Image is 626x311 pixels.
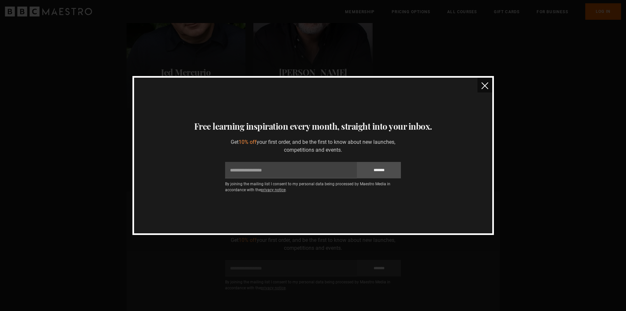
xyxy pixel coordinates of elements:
[239,139,257,145] span: 10% off
[261,188,286,192] a: privacy notice
[225,181,401,193] p: By joining the mailing list I consent to my personal data being processed by Maestro Media in acc...
[142,120,484,133] h3: Free learning inspiration every month, straight into your inbox.
[477,78,492,92] button: close
[225,138,401,154] p: Get your first order, and be the first to know about new launches, competitions and events.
